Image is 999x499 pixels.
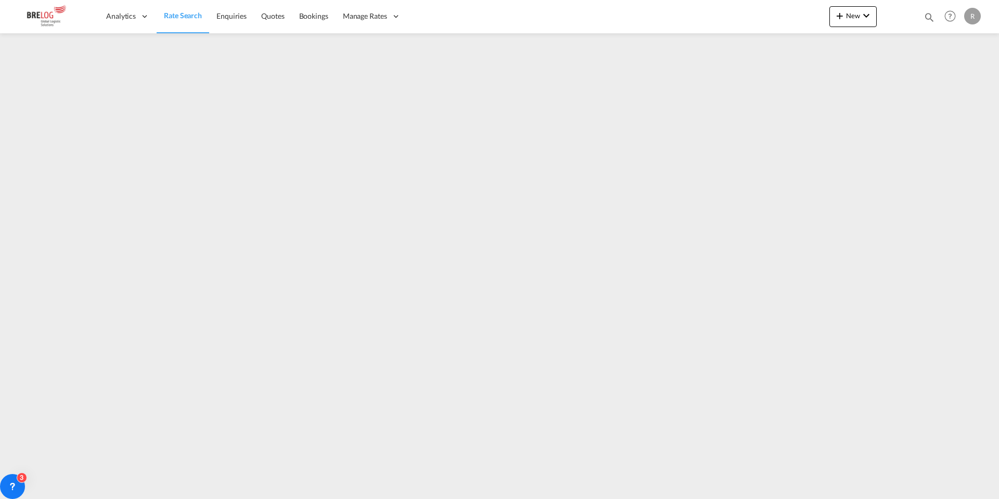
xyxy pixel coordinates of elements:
[834,11,873,20] span: New
[941,7,959,25] span: Help
[964,8,981,24] div: R
[829,6,877,27] button: icon-plus 400-fgNewicon-chevron-down
[261,11,284,20] span: Quotes
[164,11,202,20] span: Rate Search
[834,9,846,22] md-icon: icon-plus 400-fg
[924,11,935,27] div: icon-magnify
[860,9,873,22] md-icon: icon-chevron-down
[941,7,964,26] div: Help
[106,11,136,21] span: Analytics
[16,5,86,28] img: daae70a0ee2511ecb27c1fb462fa6191.png
[299,11,328,20] span: Bookings
[924,11,935,23] md-icon: icon-magnify
[216,11,247,20] span: Enquiries
[343,11,387,21] span: Manage Rates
